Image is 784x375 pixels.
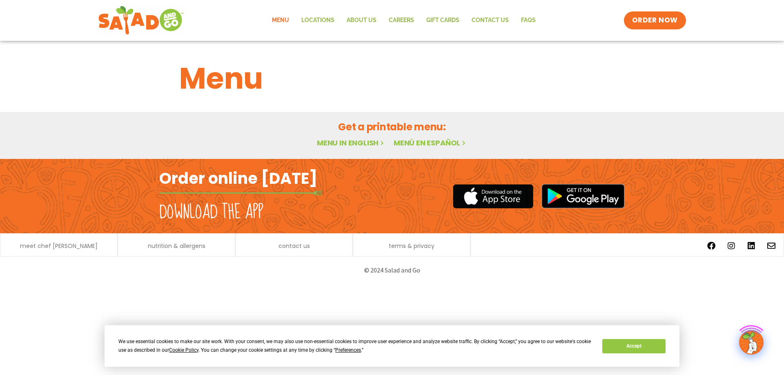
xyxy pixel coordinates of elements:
button: Accept [602,339,665,353]
div: We use essential cookies to make our site work. With your consent, we may also use non-essential ... [118,337,592,355]
a: ORDER NOW [624,11,686,29]
a: GIFT CARDS [420,11,465,30]
img: fork [159,191,323,195]
a: Menú en español [394,138,467,148]
img: google_play [541,184,625,208]
h1: Menu [179,56,605,100]
a: FAQs [515,11,542,30]
h2: Get a printable menu: [179,120,605,134]
nav: Menu [266,11,542,30]
a: Contact Us [465,11,515,30]
a: Menu [266,11,295,30]
a: terms & privacy [389,243,434,249]
img: appstore [453,183,533,210]
a: Careers [383,11,420,30]
span: Cookie Policy [169,347,198,353]
img: new-SAG-logo-768×292 [98,4,184,37]
a: contact us [278,243,310,249]
h2: Download the app [159,201,263,224]
a: Menu in English [317,138,385,148]
div: Cookie Consent Prompt [105,325,679,367]
a: Locations [295,11,341,30]
a: meet chef [PERSON_NAME] [20,243,98,249]
a: nutrition & allergens [148,243,205,249]
span: ORDER NOW [632,16,678,25]
a: About Us [341,11,383,30]
p: © 2024 Salad and Go [163,265,621,276]
h2: Order online [DATE] [159,168,317,188]
span: Preferences [335,347,361,353]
